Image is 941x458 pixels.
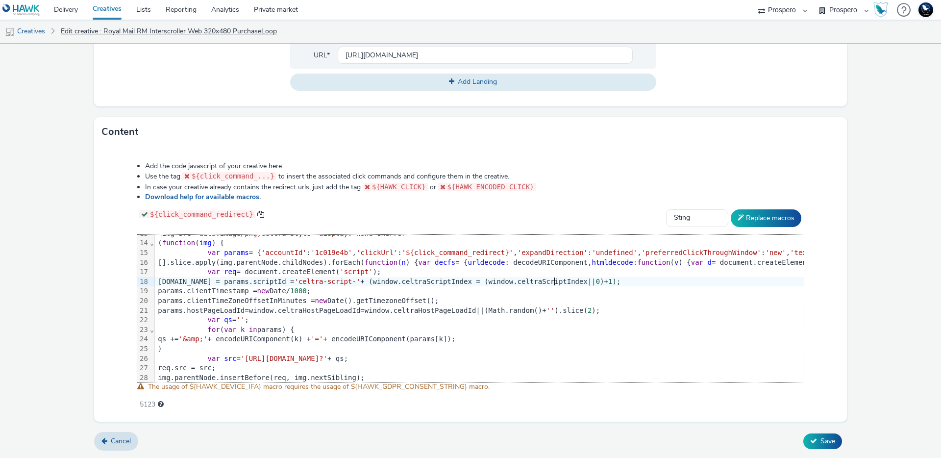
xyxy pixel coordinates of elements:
[311,335,323,343] span: '='
[918,2,933,17] img: Support Hawk
[261,249,307,256] span: 'accountId'
[137,248,149,258] div: 15
[56,20,282,43] a: Edit creative : Royal Mail RM Interscroller Web 320x480 PurchaseLoop
[207,268,220,276] span: var
[592,258,633,266] span: htmldecode
[290,74,656,90] button: Add Landing
[101,125,138,139] h3: Content
[790,249,836,256] span: 'textColor'
[642,249,761,256] span: 'preferredClickThroughWindow'
[731,209,801,227] button: Replace macros
[111,436,131,446] span: Cancel
[150,210,253,218] span: ${click_command_redirect}
[236,316,245,324] span: ''
[137,238,149,248] div: 14
[518,249,588,256] span: 'expandDirection'
[224,249,249,256] span: params
[149,239,154,247] span: Fold line
[162,239,195,247] span: function
[803,433,842,449] button: Save
[249,326,257,333] span: in
[546,306,555,314] span: ''
[137,354,149,364] div: 26
[315,297,327,305] span: new
[137,296,149,306] div: 20
[458,77,497,86] span: Add Landing
[137,325,149,335] div: 23
[372,183,426,191] span: ${HAWK_CLICK}
[402,249,514,256] span: '${click_command_redirect}'
[224,268,236,276] span: req
[137,277,149,287] div: 18
[365,258,397,266] span: function
[137,344,149,354] div: 25
[410,229,414,237] span: "
[94,432,138,451] a: Cancel
[5,27,15,37] img: mobile
[148,382,490,391] span: The usage of ${HAWK_DEVICE_IFA} macro requires the usage of ${HAWK_GDPR_CONSENT_STRING} macro.
[207,249,220,256] span: var
[137,267,149,277] div: 17
[290,287,307,295] span: 1000
[137,373,149,383] div: 28
[873,2,888,18] img: Hawk Academy
[447,183,534,191] span: ${HAWK_ENCODED_CLICK}
[207,316,220,324] span: var
[435,258,455,266] span: decfs
[137,306,149,316] div: 21
[418,258,430,266] span: var
[145,182,804,192] li: In case your creative already contains the redirect urls, just add the tag or
[765,249,786,256] span: 'new'
[224,326,236,333] span: var
[257,211,264,218] span: copy to clipboard
[137,258,149,268] div: 16
[707,258,711,266] span: d
[145,192,265,202] a: Download help for available macros.
[338,47,633,64] input: url...
[224,355,236,362] span: src
[137,315,149,325] div: 22
[178,335,207,343] span: '&amp;'
[137,334,149,344] div: 24
[340,268,372,276] span: 'script'
[820,436,835,446] span: Save
[199,239,212,247] span: img
[674,258,678,266] span: v
[356,249,397,256] span: 'clickUrl'
[402,258,406,266] span: n
[691,258,703,266] span: var
[241,355,327,362] span: '[URL][DOMAIN_NAME]?'
[588,306,592,314] span: 2
[224,316,232,324] span: qs
[140,400,155,409] span: 5123
[137,286,149,296] div: 19
[192,172,274,180] span: ${click_command_...}
[257,287,270,295] span: new
[608,278,612,285] span: 1
[468,258,505,266] span: urldecode
[149,326,154,333] span: Fold line
[195,229,290,237] span: "data:image/png,celtra"
[207,326,220,333] span: for
[137,363,149,373] div: 27
[158,400,164,409] div: Maximum recommended length: 3000 characters.
[145,171,804,181] li: Use the tag to insert the associated click commands and configure them in the creative.
[241,326,245,333] span: k
[873,2,892,18] a: Hawk Academy
[637,258,670,266] span: function
[596,278,600,285] span: 0
[315,229,377,237] span: "display: none"
[145,161,804,171] li: Add the code javascript of your creative here.
[294,278,360,285] span: 'celtra-script-'
[207,355,220,362] span: var
[592,249,637,256] span: 'undefined'
[2,4,40,16] img: undefined Logo
[311,249,352,256] span: '1c019e4b'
